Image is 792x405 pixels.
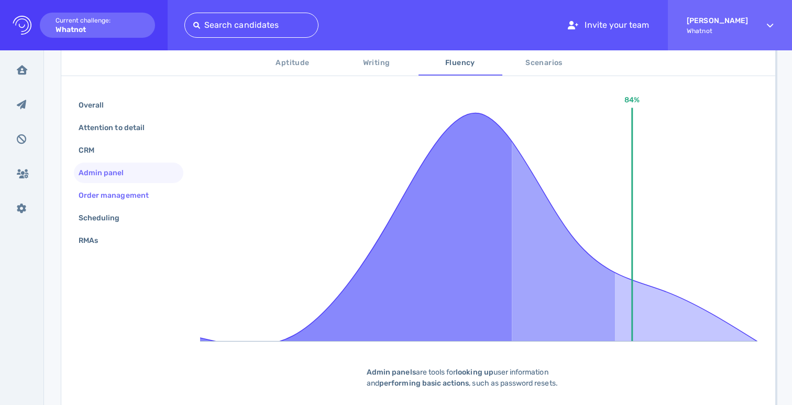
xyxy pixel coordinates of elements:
b: looking up [456,368,493,377]
strong: [PERSON_NAME] [687,16,748,25]
div: CRM [76,143,107,158]
span: Whatnot [687,27,748,35]
b: performing basic actions [379,379,469,388]
span: Fluency [425,57,496,70]
div: Attention to detail [76,120,157,135]
div: Admin panel [76,165,137,180]
div: RMAs [76,233,111,248]
div: are tools for user information and , such as password resets. [350,367,612,389]
span: Writing [341,57,412,70]
div: Scheduling [76,210,133,226]
span: Aptitude [257,57,328,70]
span: Scenarios [509,57,580,70]
div: Order management [76,188,161,203]
div: Overall [76,98,116,113]
text: 84% [624,95,640,104]
b: Admin panels [367,368,416,377]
